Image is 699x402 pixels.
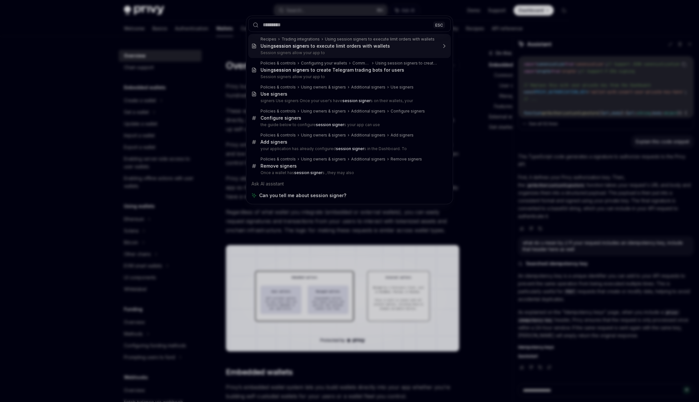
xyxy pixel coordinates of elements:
[261,50,437,55] p: Session signers allow your app to
[282,37,320,42] div: Trading integrations
[351,157,385,162] div: Additional signers
[351,133,385,138] div: Additional signers
[261,157,296,162] div: Policies & controls
[261,139,287,145] div: Add signers
[273,67,307,73] b: session signer
[391,157,422,162] div: Remove signers
[273,43,307,49] b: session signer
[301,61,347,66] div: Configuring your wallets
[261,37,276,42] div: Recipes
[259,192,346,199] span: Can you tell me about session signer?
[261,109,296,114] div: Policies & controls
[261,146,437,151] p: your application has already configured s in the Dashboard. To
[391,85,414,90] div: Use signers
[261,115,301,121] div: Configure signers
[433,21,445,28] div: ESC
[261,74,437,79] p: Session signers allow your app to
[342,98,371,103] b: session signer
[261,163,297,169] div: Remove signers
[261,61,296,66] div: Policies & controls
[301,109,346,114] div: Using owners & signers
[336,146,364,151] b: session signer
[261,98,437,103] p: signers Use signers Once your user's have s on their wallets, your
[261,85,296,90] div: Policies & controls
[301,85,346,90] div: Using owners & signers
[301,133,346,138] div: Using owners & signers
[294,170,322,175] b: session signer
[391,133,414,138] div: Add signers
[248,178,451,190] div: Ask AI assistant
[261,133,296,138] div: Policies & controls
[391,109,425,114] div: Configure signers
[325,37,435,42] div: Using session signers to execute limit orders with wallets
[375,61,437,66] div: Using session signers to create Telegram trading bots for users
[352,61,370,66] div: Common use cases
[351,109,385,114] div: Additional signers
[261,67,404,73] div: Using s to create Telegram trading bots for users
[261,43,390,49] div: Using s to execute limit orders with wallets
[351,85,385,90] div: Additional signers
[261,122,437,127] p: the guide below to configure s your app can use
[301,157,346,162] div: Using owners & signers
[261,170,437,175] p: Once a wallet has s , they may also
[261,91,287,97] div: Use signers
[316,122,344,127] b: session signer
